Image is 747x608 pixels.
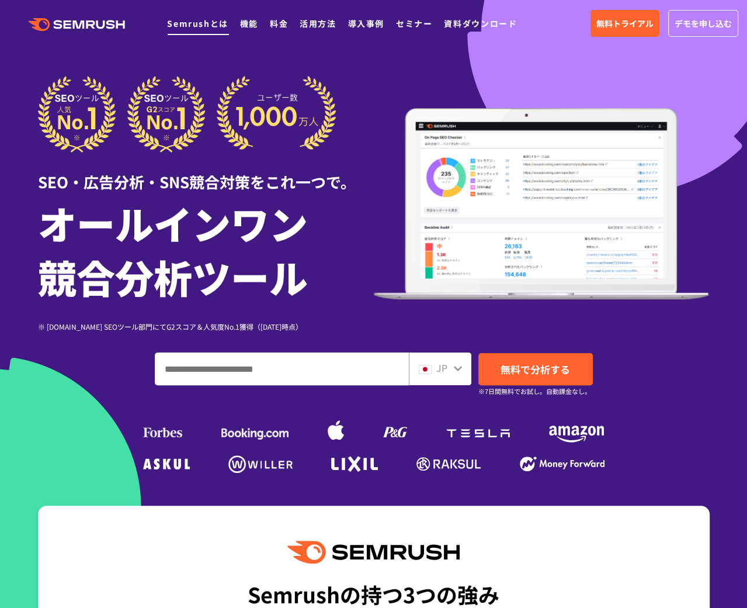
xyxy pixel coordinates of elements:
h1: オールインワン 競合分析ツール [38,196,374,303]
a: 機能 [240,18,258,29]
a: 導入事例 [348,18,384,29]
div: ※ [DOMAIN_NAME] SEOツール部門にてG2スコア＆人気度No.1獲得（[DATE]時点） [38,321,374,332]
a: Semrushとは [167,18,228,29]
span: 無料トライアル [596,17,654,30]
span: デモを申し込む [675,17,732,30]
a: 無料トライアル [590,10,659,37]
a: 活用方法 [300,18,336,29]
span: 無料で分析する [501,362,570,376]
img: Semrush [287,541,459,564]
a: セミナー [396,18,432,29]
a: デモを申し込む [668,10,738,37]
small: ※7日間無料でお試し。自動課金なし。 [478,386,591,397]
a: 料金 [270,18,288,29]
a: 資料ダウンロード [444,18,517,29]
input: ドメイン、キーワードまたはURLを入力してください [155,353,408,385]
a: 無料で分析する [478,353,593,385]
span: JP [436,361,447,375]
div: SEO・広告分析・SNS競合対策をこれ一つで。 [38,153,374,193]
